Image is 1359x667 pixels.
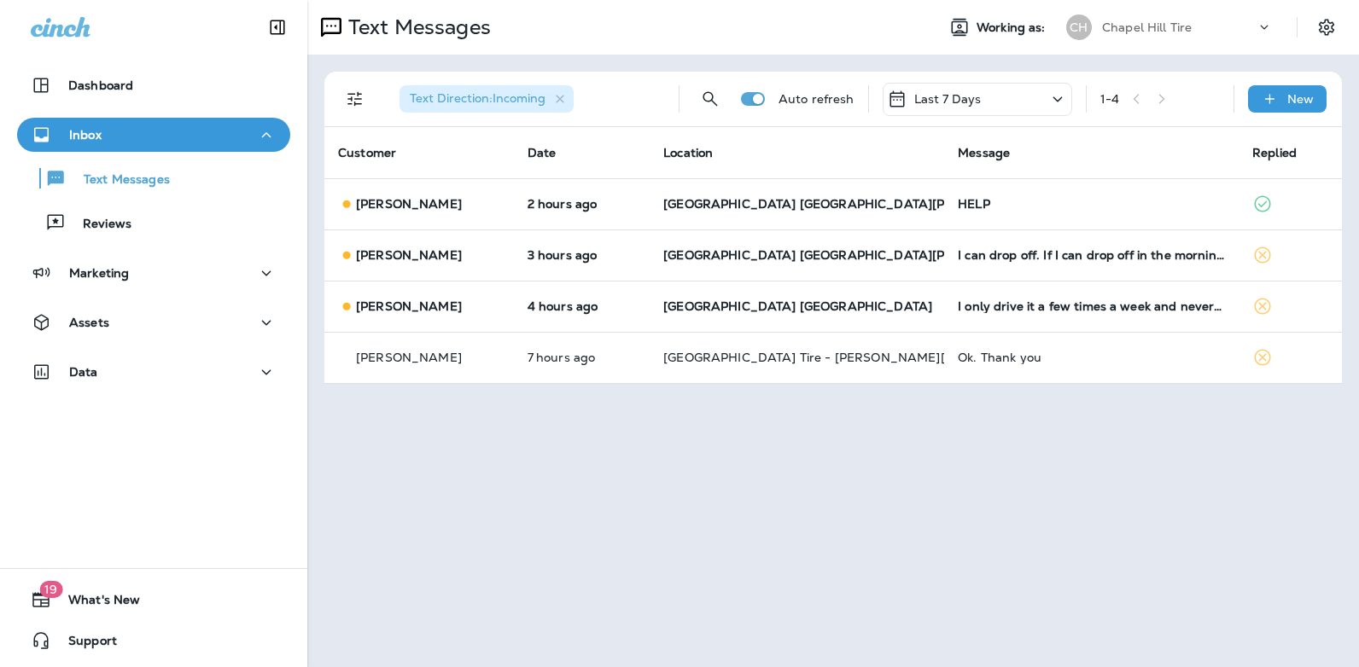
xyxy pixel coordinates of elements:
p: Sep 3, 2025 01:06 PM [528,351,636,364]
div: I can drop off. If I can drop off in the morning and just pick it up when you're finished, that'l... [958,248,1225,262]
p: [PERSON_NAME] [356,197,462,211]
span: Text Direction : Incoming [410,90,545,106]
p: Reviews [66,217,131,233]
p: Marketing [69,266,129,280]
button: Inbox [17,118,290,152]
p: Auto refresh [779,92,854,106]
p: [PERSON_NAME] [356,248,462,262]
div: Ok. Thank you [958,351,1225,364]
p: Text Messages [341,14,491,40]
p: [PERSON_NAME] [356,351,462,364]
button: Collapse Sidebar [254,10,301,44]
button: Assets [17,305,290,339]
p: Sep 3, 2025 03:57 PM [528,299,636,313]
button: Dashboard [17,68,290,102]
div: CH [1066,14,1092,40]
p: Assets [69,316,109,329]
span: Customer [338,145,396,160]
button: Settings [1311,12,1342,43]
button: 19What's New [17,583,290,617]
span: 19 [39,581,62,598]
p: [PERSON_NAME] [356,299,462,313]
p: Data [69,365,98,379]
button: Support [17,623,290,658]
span: Replied [1252,145,1297,160]
span: [GEOGRAPHIC_DATA] [GEOGRAPHIC_DATA][PERSON_NAME] [663,247,1038,263]
span: [GEOGRAPHIC_DATA] Tire - [PERSON_NAME][GEOGRAPHIC_DATA] [663,350,1073,365]
div: Text Direction:Incoming [400,85,574,113]
div: HELP [958,197,1225,211]
p: Last 7 Days [914,92,982,106]
span: [GEOGRAPHIC_DATA] [GEOGRAPHIC_DATA] [663,299,932,314]
span: Location [663,145,713,160]
span: Support [51,634,117,654]
span: Date [528,145,557,160]
p: Sep 3, 2025 05:48 PM [528,197,636,211]
p: Chapel Hill Tire [1102,20,1192,34]
p: Sep 3, 2025 05:11 PM [528,248,636,262]
p: Dashboard [68,78,133,92]
button: Text Messages [17,160,290,196]
div: 1 - 4 [1100,92,1119,106]
button: Filters [338,82,372,116]
div: I only drive it a few times a week and never very far [958,299,1225,313]
button: Data [17,355,290,389]
button: Search Messages [693,82,727,116]
p: Text Messages [67,172,170,188]
span: [GEOGRAPHIC_DATA] [GEOGRAPHIC_DATA][PERSON_NAME] [663,196,1038,212]
span: Working as: [977,20,1049,35]
span: What's New [51,593,140,613]
span: Message [958,145,1010,160]
button: Reviews [17,205,290,241]
p: New [1287,92,1314,106]
button: Marketing [17,256,290,290]
p: Inbox [69,128,102,142]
